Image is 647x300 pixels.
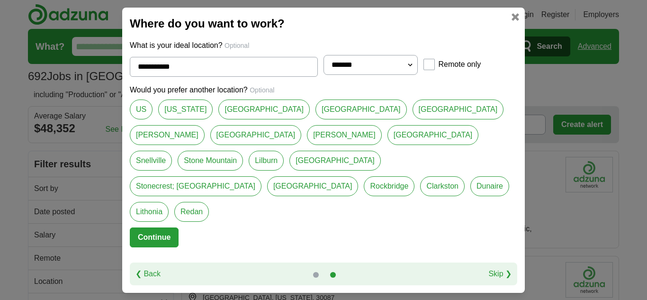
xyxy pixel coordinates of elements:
[250,86,274,94] span: Optional
[218,100,310,119] a: [GEOGRAPHIC_DATA]
[130,84,517,96] p: Would you prefer another location?
[130,202,169,222] a: Lithonia
[130,125,205,145] a: [PERSON_NAME]
[315,100,407,119] a: [GEOGRAPHIC_DATA]
[364,176,414,196] a: Rockbridge
[174,202,209,222] a: Redan
[249,151,284,171] a: Lilburn
[488,268,512,280] a: Skip ❯
[225,42,249,49] span: Optional
[420,176,465,196] a: Clarkston
[470,176,509,196] a: Dunaire
[387,125,479,145] a: [GEOGRAPHIC_DATA]
[130,40,517,51] p: What is your ideal location?
[130,151,172,171] a: Snellville
[130,15,517,32] h2: Where do you want to work?
[130,176,261,196] a: Stonecrest; [GEOGRAPHIC_DATA]
[178,151,243,171] a: Stone Mountain
[130,100,153,119] a: US
[267,176,359,196] a: [GEOGRAPHIC_DATA]
[413,100,504,119] a: [GEOGRAPHIC_DATA]
[210,125,302,145] a: [GEOGRAPHIC_DATA]
[135,268,161,280] a: ❮ Back
[130,227,179,247] button: Continue
[307,125,382,145] a: [PERSON_NAME]
[289,151,381,171] a: [GEOGRAPHIC_DATA]
[439,59,481,70] label: Remote only
[158,100,213,119] a: [US_STATE]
